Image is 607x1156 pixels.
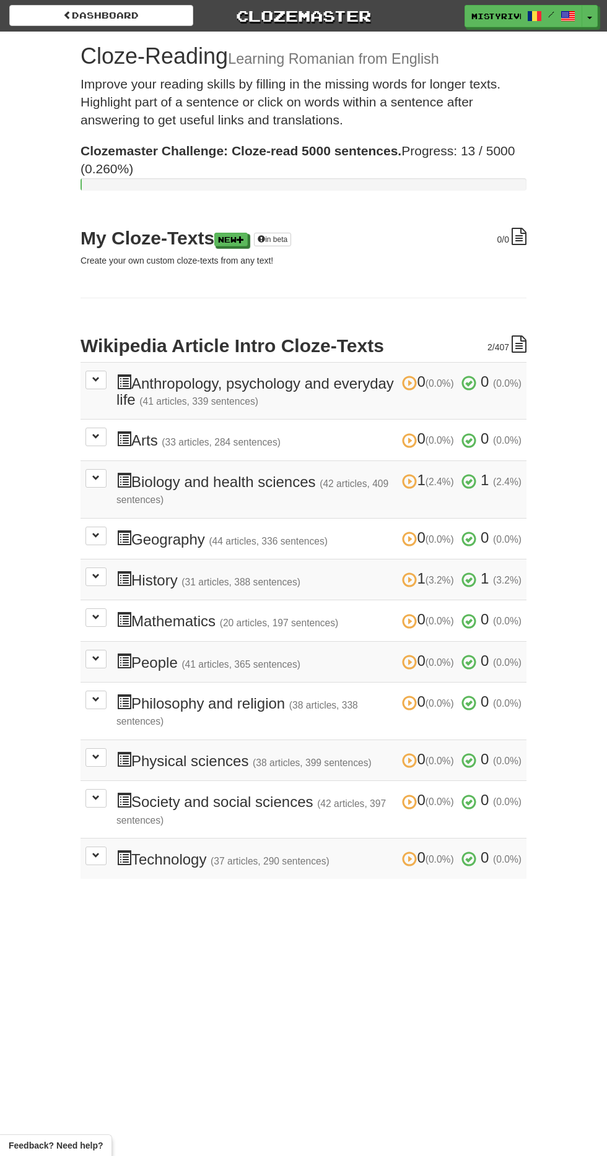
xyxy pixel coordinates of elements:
[212,5,396,27] a: Clozemaster
[426,534,454,545] small: (0.0%)
[493,435,522,446] small: (0.0%)
[481,849,489,866] span: 0
[493,756,522,766] small: (0.0%)
[402,792,458,808] span: 0
[116,694,522,728] h3: Philosophy and religion
[481,472,489,488] span: 1
[493,534,522,545] small: (0.0%)
[402,430,458,447] span: 0
[497,235,502,244] span: 0
[81,144,515,176] span: Progress: 13 / 5000 (0.260%)
[214,233,248,246] a: New
[481,751,489,767] span: 0
[162,437,281,447] small: (33 articles, 284 sentences)
[481,792,489,808] span: 0
[254,233,291,246] a: in beta
[481,611,489,628] span: 0
[209,536,328,546] small: (44 articles, 336 sentences)
[116,751,522,769] h3: Physical sciences
[481,652,489,669] span: 0
[426,854,454,865] small: (0.0%)
[81,254,526,267] p: Create your own custom cloze-texts from any text!
[487,335,526,353] div: /407
[493,378,522,389] small: (0.0%)
[402,472,458,488] span: 1
[116,374,522,408] h3: Anthropology, psychology and everyday life
[481,529,489,546] span: 0
[116,653,522,671] h3: People
[116,571,522,589] h3: History
[426,698,454,709] small: (0.0%)
[481,373,489,390] span: 0
[81,144,401,158] strong: Clozemaster Challenge: Cloze-read 5000 sentences.
[253,757,372,768] small: (38 articles, 399 sentences)
[402,652,458,669] span: 0
[481,570,489,587] span: 1
[426,657,454,668] small: (0.0%)
[481,430,489,447] span: 0
[9,1139,103,1152] span: Open feedback widget
[116,700,358,727] small: (38 articles, 338 sentences)
[493,657,522,668] small: (0.0%)
[116,472,522,507] h3: Biology and health sciences
[493,575,522,585] small: (3.2%)
[402,570,458,587] span: 1
[426,477,454,487] small: (2.4%)
[471,11,521,22] span: MistyRiver1685
[426,378,454,389] small: (0.0%)
[81,335,526,356] h2: Wikipedia Article Intro Cloze-Texts
[487,342,492,352] span: 2
[211,856,330,866] small: (37 articles, 290 sentences)
[402,373,458,390] span: 0
[465,5,582,27] a: MistyRiver1685 /
[81,44,526,69] h1: Cloze-Reading
[220,618,339,628] small: (20 articles, 197 sentences)
[493,616,522,626] small: (0.0%)
[402,751,458,767] span: 0
[81,228,526,248] h2: My Cloze-Texts
[426,575,454,585] small: (3.2%)
[81,75,526,129] p: Improve your reading skills by filling in the missing words for longer texts. Highlight part of a...
[402,849,458,866] span: 0
[493,796,522,807] small: (0.0%)
[426,435,454,446] small: (0.0%)
[9,5,193,26] a: Dashboard
[402,611,458,628] span: 0
[481,693,489,710] span: 0
[116,530,522,548] h3: Geography
[497,228,526,246] div: /0
[402,529,458,546] span: 0
[493,698,522,709] small: (0.0%)
[493,854,522,865] small: (0.0%)
[426,796,454,807] small: (0.0%)
[116,611,522,629] h3: Mathematics
[548,10,554,19] span: /
[426,756,454,766] small: (0.0%)
[181,577,300,587] small: (31 articles, 388 sentences)
[228,51,439,67] small: Learning Romanian from English
[493,477,522,487] small: (2.4%)
[426,616,454,626] small: (0.0%)
[116,431,522,449] h3: Arts
[402,693,458,710] span: 0
[116,798,386,825] small: (42 articles, 397 sentences)
[116,850,522,868] h3: Technology
[139,396,258,407] small: (41 articles, 339 sentences)
[116,792,522,827] h3: Society and social sciences
[181,659,300,670] small: (41 articles, 365 sentences)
